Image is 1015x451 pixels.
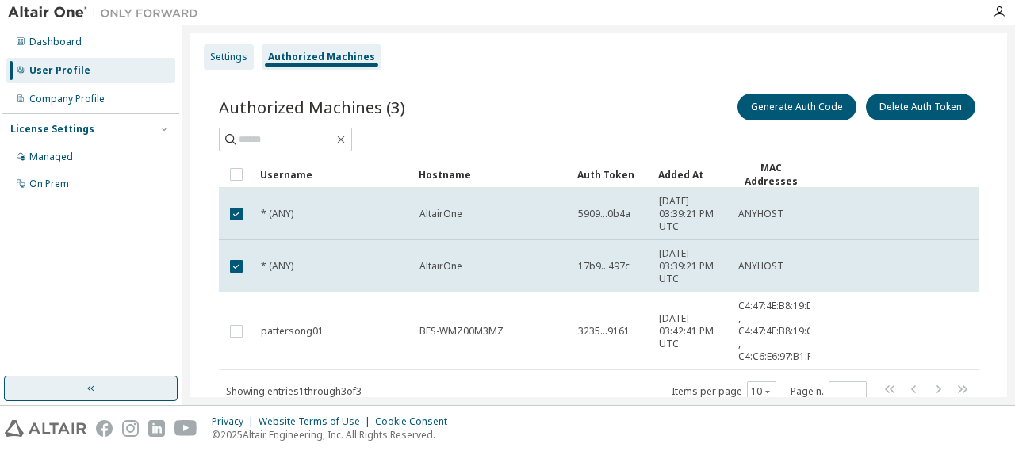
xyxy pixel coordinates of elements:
div: Company Profile [29,93,105,105]
p: © 2025 Altair Engineering, Inc. All Rights Reserved. [212,428,457,441]
div: License Settings [10,123,94,136]
div: MAC Addresses [737,161,804,188]
span: * (ANY) [261,208,293,220]
div: Settings [210,51,247,63]
button: 10 [751,385,772,398]
span: ANYHOST [738,260,783,273]
div: Cookie Consent [375,415,457,428]
span: AltairOne [419,260,462,273]
div: Auth Token [577,162,645,187]
span: Items per page [672,381,776,402]
button: Delete Auth Token [866,94,975,120]
span: BES-WMZ00M3MZ [419,325,504,338]
div: Authorized Machines [268,51,375,63]
span: [DATE] 03:42:41 PM UTC [659,312,724,350]
img: linkedin.svg [148,420,165,437]
img: Altair One [8,5,206,21]
span: Page n. [791,381,867,402]
div: User Profile [29,64,90,77]
span: AltairOne [419,208,462,220]
div: Dashboard [29,36,82,48]
div: Website Terms of Use [259,415,375,428]
button: Generate Auth Code [737,94,856,120]
span: pattersong01 [261,325,324,338]
span: 3235...9161 [578,325,630,338]
img: altair_logo.svg [5,420,86,437]
img: youtube.svg [174,420,197,437]
img: facebook.svg [96,420,113,437]
div: Username [260,162,406,187]
div: On Prem [29,178,69,190]
span: Showing entries 1 through 3 of 3 [226,384,362,398]
span: * (ANY) [261,260,293,273]
span: 5909...0b4a [578,208,630,220]
span: Authorized Machines (3) [219,96,405,118]
span: [DATE] 03:39:21 PM UTC [659,247,724,285]
div: Managed [29,151,73,163]
span: [DATE] 03:39:21 PM UTC [659,195,724,233]
div: Added At [658,162,725,187]
div: Hostname [419,162,565,187]
span: C4:47:4E:B8:19:D2 , C4:47:4E:B8:19:CE , C4:C6:E6:97:B1:FF [738,300,819,363]
span: 17b9...497c [578,260,630,273]
div: Privacy [212,415,259,428]
span: ANYHOST [738,208,783,220]
img: instagram.svg [122,420,139,437]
